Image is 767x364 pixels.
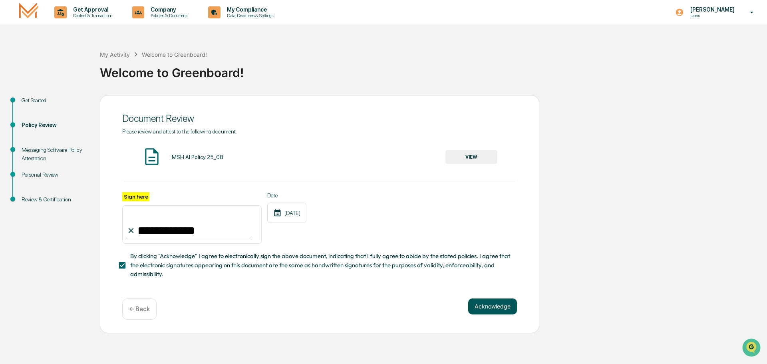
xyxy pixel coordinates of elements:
[741,338,763,359] iframe: Open customer support
[684,6,739,13] p: [PERSON_NAME]
[122,192,149,201] label: Sign here
[5,113,54,127] a: 🔎Data Lookup
[22,195,87,204] div: Review & Certification
[55,97,102,112] a: 🗄️Attestations
[16,116,50,124] span: Data Lookup
[16,101,52,109] span: Preclearance
[468,298,517,314] button: Acknowledge
[22,171,87,179] div: Personal Review
[684,13,739,18] p: Users
[172,154,223,160] div: MSH AI Policy 25_08
[19,3,38,22] img: logo
[67,6,116,13] p: Get Approval
[8,17,145,30] p: How can we help?
[67,13,116,18] p: Content & Transactions
[27,69,101,76] div: We're available if you need us!
[221,13,277,18] p: Data, Deadlines & Settings
[144,6,192,13] p: Company
[5,97,55,112] a: 🖐️Preclearance
[8,117,14,123] div: 🔎
[129,305,150,313] p: ← Back
[122,128,237,135] span: Please review and attest to the following document.
[100,51,130,58] div: My Activity
[58,101,64,108] div: 🗄️
[27,61,131,69] div: Start new chat
[445,150,497,164] button: VIEW
[22,146,87,163] div: Messaging Software Policy Attestation
[66,101,99,109] span: Attestations
[8,101,14,108] div: 🖐️
[267,203,306,223] div: [DATE]
[122,113,517,124] div: Document Review
[22,121,87,129] div: Policy Review
[144,13,192,18] p: Policies & Documents
[130,252,511,278] span: By clicking "Acknowledge" I agree to electronically sign the above document, indicating that I fu...
[22,96,87,105] div: Get Started
[79,135,97,141] span: Pylon
[100,59,763,80] div: Welcome to Greenboard!
[267,192,306,199] label: Date
[8,61,22,76] img: 1746055101610-c473b297-6a78-478c-a979-82029cc54cd1
[142,147,162,167] img: Document Icon
[136,64,145,73] button: Start new chat
[221,6,277,13] p: My Compliance
[56,135,97,141] a: Powered byPylon
[142,51,207,58] div: Welcome to Greenboard!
